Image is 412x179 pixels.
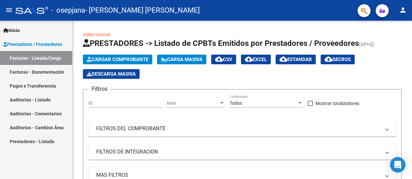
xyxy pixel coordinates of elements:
span: - osepjana [51,3,85,17]
span: Descarga Masiva [87,71,136,77]
span: PRESTADORES -> Listado de CPBTs Emitidos por Prestadores / Proveedores [83,39,359,48]
span: EXCEL [245,57,267,62]
span: (alt+q) [359,41,374,47]
mat-icon: person [399,6,407,14]
span: CSV [215,57,232,62]
span: Estandar [280,57,312,62]
span: Mostrar totalizadores [315,100,359,107]
span: Prestadores / Proveedores [3,41,62,48]
mat-panel-title: FILTROS DEL COMPROBANTE [96,125,381,132]
mat-icon: menu [5,6,13,14]
mat-panel-title: FILTROS DE INTEGRACION [96,148,381,155]
button: Cargar Comprobante [83,55,152,64]
span: Inicio [3,27,20,34]
button: Estandar [276,55,316,64]
mat-icon: cloud_download [325,55,332,63]
button: Gecros [321,55,355,64]
span: Todos [230,100,242,106]
mat-expansion-panel-header: FILTROS DEL COMPROBANTE [88,121,396,136]
span: Carga Masiva [161,57,202,62]
mat-icon: cloud_download [215,55,223,63]
mat-expansion-panel-header: FILTROS DE INTEGRACION [88,144,396,160]
span: Gecros [325,57,351,62]
button: Descarga Masiva [83,69,140,79]
mat-panel-title: MAS FILTROS [96,172,381,179]
button: EXCEL [241,55,271,64]
mat-icon: cloud_download [245,55,253,63]
div: Open Intercom Messenger [390,157,406,173]
span: - [PERSON_NAME] [PERSON_NAME] [85,3,200,17]
span: Area [166,100,219,106]
span: Cargar Comprobante [87,57,148,62]
a: Video tutorial [83,32,110,37]
button: CSV [211,55,236,64]
app-download-masive: Descarga masiva de comprobantes (adjuntos) [83,69,140,79]
h3: Filtros [88,84,111,93]
mat-icon: cloud_download [280,55,287,63]
button: Carga Masiva [157,55,206,64]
